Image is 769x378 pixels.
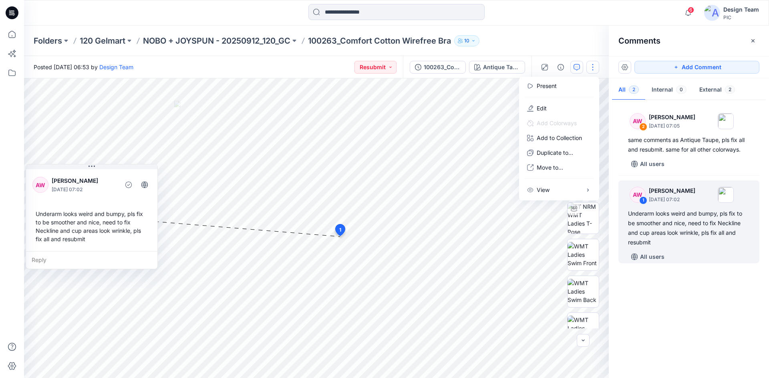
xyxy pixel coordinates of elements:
[32,177,48,193] div: AW
[469,61,525,74] button: Antique Taupe
[80,35,125,46] a: 120 Gelmart
[676,86,686,94] span: 0
[725,86,735,94] span: 2
[537,186,550,194] p: View
[464,36,469,45] p: 10
[688,7,694,13] span: 6
[537,104,547,112] a: Edit
[537,163,563,172] p: Move to...
[52,176,117,186] p: [PERSON_NAME]
[618,36,660,46] h2: Comments
[640,252,664,262] p: All users
[628,209,750,247] div: Underarm looks weird and bumpy, pls fix to be smoother and nice, need to fix Neckline and cup are...
[26,251,157,269] div: Reply
[454,35,479,46] button: 10
[568,242,599,267] img: WMT Ladies Swim Front
[612,80,645,100] button: All
[424,63,461,72] div: 100263_Comfort Cotton Wirefree Bra
[630,113,646,129] div: AW
[568,202,599,234] img: TT NRM WMT Ladies T-Pose
[649,122,695,130] p: [DATE] 07:05
[568,316,599,341] img: WMT Ladies Swim Left
[34,63,133,71] span: Posted [DATE] 06:53 by
[629,86,639,94] span: 2
[483,63,520,72] div: Antique Taupe
[704,5,720,21] img: avatar
[568,279,599,304] img: WMT Ladies Swim Back
[649,196,695,204] p: [DATE] 07:02
[537,82,557,90] a: Present
[639,196,647,204] div: 1
[554,61,567,74] button: Details
[537,148,573,157] p: Duplicate to...
[640,159,664,169] p: All users
[628,158,668,170] button: All users
[649,186,695,196] p: [PERSON_NAME]
[634,61,759,74] button: Add Comment
[537,134,582,142] p: Add to Collection
[99,64,133,70] a: Design Team
[339,226,341,234] span: 1
[639,123,647,131] div: 2
[32,206,151,246] div: Underarm looks weird and bumpy, pls fix to be smoother and nice, need to fix Neckline and cup are...
[410,61,466,74] button: 100263_Comfort Cotton Wirefree Bra
[34,35,62,46] a: Folders
[723,5,759,14] div: Design Team
[143,35,290,46] a: NOBO + JOYSPUN - 20250912_120_GC
[723,14,759,20] div: PIC
[649,112,695,122] p: [PERSON_NAME]
[630,187,646,203] div: AW
[52,186,117,194] p: [DATE] 07:02
[308,35,451,46] p: 100263_Comfort Cotton Wirefree Bra
[628,250,668,263] button: All users
[645,80,693,100] button: Internal
[628,135,750,154] div: same comments as Antique Taupe, pls fix all and resubmit. same for all other colorways.
[693,80,741,100] button: External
